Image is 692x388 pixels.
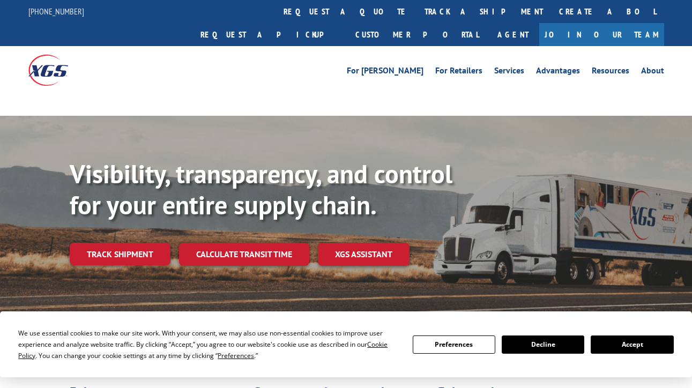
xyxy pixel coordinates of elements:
a: Services [494,66,524,78]
a: About [641,66,664,78]
a: Agent [487,23,539,46]
a: [PHONE_NUMBER] [28,6,84,17]
a: For Retailers [435,66,482,78]
a: For [PERSON_NAME] [347,66,423,78]
button: Decline [502,335,584,354]
button: Accept [591,335,673,354]
a: Join Our Team [539,23,664,46]
a: Customer Portal [347,23,487,46]
a: XGS ASSISTANT [318,243,410,266]
a: Advantages [536,66,580,78]
a: Calculate transit time [179,243,309,266]
b: Visibility, transparency, and control for your entire supply chain. [70,157,452,221]
a: Resources [592,66,629,78]
a: Track shipment [70,243,170,265]
span: Preferences [218,351,254,360]
button: Preferences [413,335,495,354]
a: Request a pickup [192,23,347,46]
div: We use essential cookies to make our site work. With your consent, we may also use non-essential ... [18,327,399,361]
